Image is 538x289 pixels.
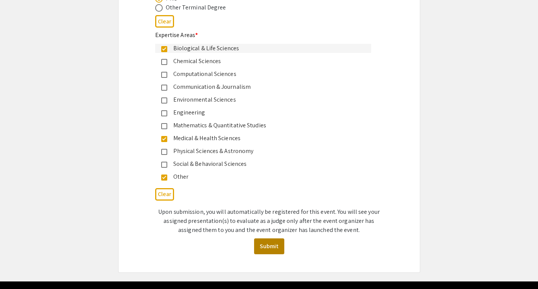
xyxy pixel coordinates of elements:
iframe: Chat [6,255,32,283]
div: Medical & Health Sciences [167,134,365,143]
div: Communication & Journalism [167,82,365,91]
div: Computational Sciences [167,70,365,79]
div: Other [167,172,365,181]
div: Engineering [167,108,365,117]
p: Upon submission, you will automatically be registered for this event. You will see your assigned ... [155,207,383,235]
div: Social & Behavioral Sciences [167,159,365,168]
div: Physical Sciences & Astronomy [167,147,365,156]
mat-label: Expertise Areas [155,31,198,39]
div: Biological & Life Sciences [167,44,365,53]
div: Environmental Sciences [167,95,365,104]
button: Clear [155,15,174,28]
div: Mathematics & Quantitative Studies [167,121,365,130]
div: Other Terminal Degree [166,3,226,12]
button: Submit [254,238,284,254]
button: Clear [155,188,174,201]
div: Chemical Sciences [167,57,365,66]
